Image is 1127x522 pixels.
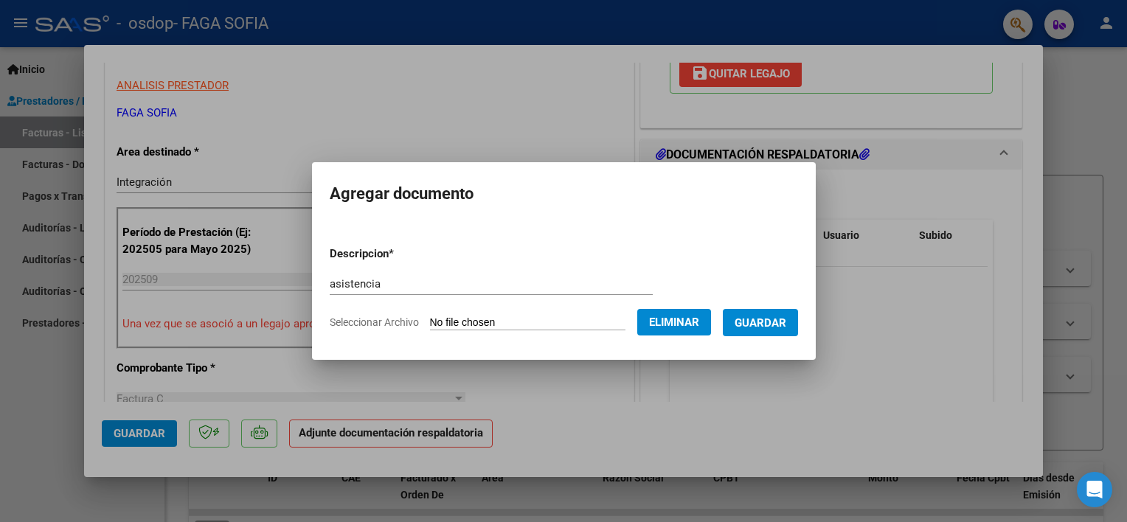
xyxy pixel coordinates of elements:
[330,180,798,208] h2: Agregar documento
[649,316,699,329] span: Eliminar
[723,309,798,336] button: Guardar
[1077,472,1112,507] div: Open Intercom Messenger
[330,316,419,328] span: Seleccionar Archivo
[735,316,786,330] span: Guardar
[637,309,711,335] button: Eliminar
[330,246,471,262] p: Descripcion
